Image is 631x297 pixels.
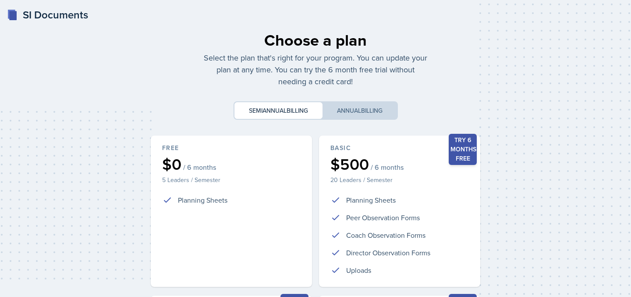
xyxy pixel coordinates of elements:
[183,163,216,172] span: / 6 months
[162,143,301,153] div: Free
[203,28,428,52] div: Choose a plan
[203,52,428,87] p: Select the plan that's right for your program. You can update your plan at any time. You can try ...
[162,175,301,184] p: 5 Leaders / Semester
[7,7,88,23] a: SI Documents
[346,195,396,205] p: Planning Sheets
[361,106,383,115] span: billing
[346,265,371,276] p: Uploads
[330,143,469,153] div: Basic
[346,247,430,258] p: Director Observation Forms
[323,102,397,119] button: Annualbilling
[330,156,469,172] div: $500
[346,212,420,223] p: Peer Observation Forms
[449,134,477,165] div: Try 6 months free
[346,230,425,240] p: Coach Observation Forms
[178,195,227,205] p: Planning Sheets
[162,156,301,172] div: $0
[371,163,404,172] span: / 6 months
[330,175,469,184] p: 20 Leaders / Semester
[287,106,308,115] span: billing
[234,102,323,119] button: Semiannualbilling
